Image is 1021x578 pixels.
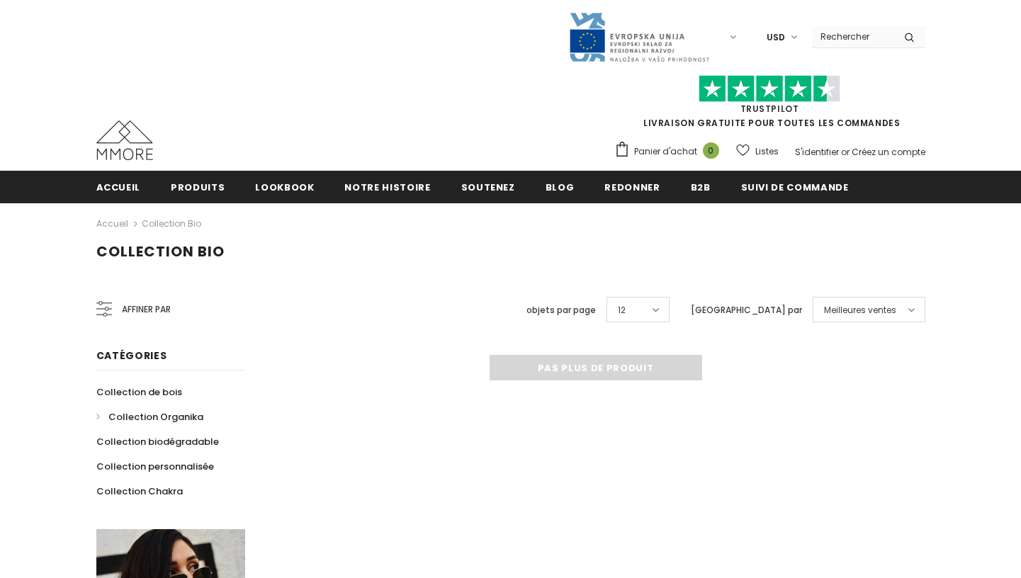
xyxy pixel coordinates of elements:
span: Collection biodégradable [96,435,219,448]
a: B2B [691,171,711,203]
a: Collection biodégradable [96,429,219,454]
a: Collection de bois [96,380,182,404]
span: USD [767,30,785,45]
span: Collection personnalisée [96,460,214,473]
span: Collection Organika [108,410,203,424]
span: 0 [703,142,719,159]
span: Accueil [96,181,141,194]
a: Listes [736,139,779,164]
span: Listes [755,144,779,159]
a: Collection Organika [96,404,203,429]
span: Blog [546,181,575,194]
a: Suivi de commande [741,171,849,203]
a: TrustPilot [740,103,799,115]
a: S'identifier [795,146,839,158]
img: Javni Razpis [568,11,710,63]
span: Panier d'achat [634,144,697,159]
a: Produits [171,171,225,203]
span: Collection de bois [96,385,182,399]
label: [GEOGRAPHIC_DATA] par [691,303,802,317]
span: Redonner [604,181,660,194]
span: Meilleures ventes [824,303,896,317]
a: Notre histoire [344,171,430,203]
a: Collection Bio [142,217,201,229]
span: Notre histoire [344,181,430,194]
span: Collection Bio [96,242,225,261]
a: Redonner [604,171,660,203]
input: Search Site [812,26,893,47]
span: 12 [618,303,626,317]
span: Produits [171,181,225,194]
span: or [841,146,850,158]
span: Collection Chakra [96,484,183,498]
span: Catégories [96,348,167,363]
a: soutenez [461,171,515,203]
a: Collection personnalisée [96,454,214,479]
span: soutenez [461,181,515,194]
a: Panier d'achat 0 [614,141,726,162]
a: Accueil [96,171,141,203]
a: Collection Chakra [96,479,183,504]
a: Lookbook [255,171,314,203]
label: objets par page [526,303,596,317]
a: Blog [546,171,575,203]
img: Cas MMORE [96,120,153,160]
span: B2B [691,181,711,194]
span: Affiner par [122,302,171,317]
a: Javni Razpis [568,30,710,42]
span: LIVRAISON GRATUITE POUR TOUTES LES COMMANDES [614,81,925,129]
span: Suivi de commande [741,181,849,194]
span: Lookbook [255,181,314,194]
img: Faites confiance aux étoiles pilotes [699,75,840,103]
a: Accueil [96,215,128,232]
a: Créez un compte [852,146,925,158]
